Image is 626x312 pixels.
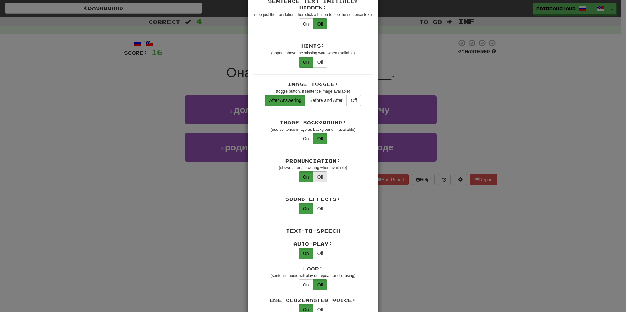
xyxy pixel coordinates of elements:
[305,95,347,106] button: Before and After
[253,241,373,247] div: Auto-Play:
[271,51,355,55] small: (appear above the missing word when available)
[346,95,361,106] button: Off
[253,228,373,234] div: Text-to-Speech
[299,171,313,182] button: On
[299,279,327,290] div: Text-to-speech looping
[270,273,355,278] small: (sentence audio will play on repeat for chorusing)
[253,43,373,49] div: Hints:
[253,119,373,126] div: Image Background:
[313,171,327,182] button: Off
[276,89,350,94] small: (toggle button, if sentence image available)
[299,279,313,290] button: On
[253,81,373,88] div: Image Toggle:
[313,279,327,290] button: Off
[313,248,327,259] button: Off
[271,127,355,132] small: (use sentence image as background, if available)
[253,266,373,272] div: Loop:
[313,203,327,214] button: Off
[299,57,313,68] button: On
[313,18,327,29] button: Off
[253,297,373,303] div: Use Clozemaster Voice:
[253,196,373,202] div: Sound Effects:
[265,95,305,106] button: After Answering
[299,133,313,144] button: On
[299,133,327,144] div: translations
[265,95,361,106] div: translations
[313,133,327,144] button: Off
[299,248,327,259] div: Text-to-speech auto-play
[254,12,372,17] small: (see just the translation, then click a button to see the sentence text)
[253,158,373,164] div: Pronunciation:
[313,57,327,68] button: Off
[299,203,313,214] button: On
[299,18,313,29] button: On
[279,165,347,170] small: (shown after answering when available)
[299,248,313,259] button: On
